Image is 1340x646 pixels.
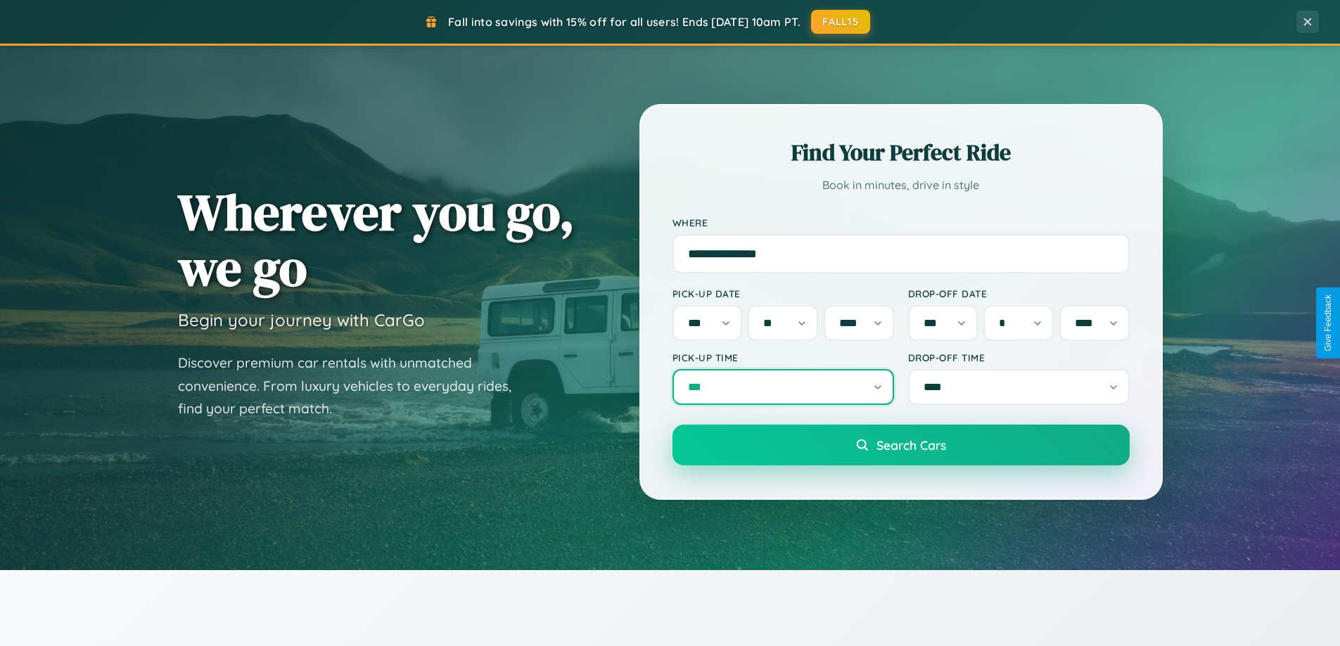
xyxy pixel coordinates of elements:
p: Discover premium car rentals with unmatched convenience. From luxury vehicles to everyday rides, ... [178,351,530,420]
span: Fall into savings with 15% off for all users! Ends [DATE] 10am PT. [448,15,800,29]
label: Drop-off Date [908,288,1130,299]
div: Give Feedback [1323,295,1333,351]
button: FALL15 [811,10,870,34]
button: Search Cars [672,425,1130,465]
h3: Begin your journey with CarGo [178,309,425,330]
label: Pick-up Date [672,288,894,299]
label: Drop-off Time [908,351,1130,363]
p: Book in minutes, drive in style [672,175,1130,195]
label: Where [672,217,1130,228]
span: Search Cars [876,437,946,453]
h1: Wherever you go, we go [178,184,575,295]
h2: Find Your Perfect Ride [672,137,1130,168]
label: Pick-up Time [672,351,894,363]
